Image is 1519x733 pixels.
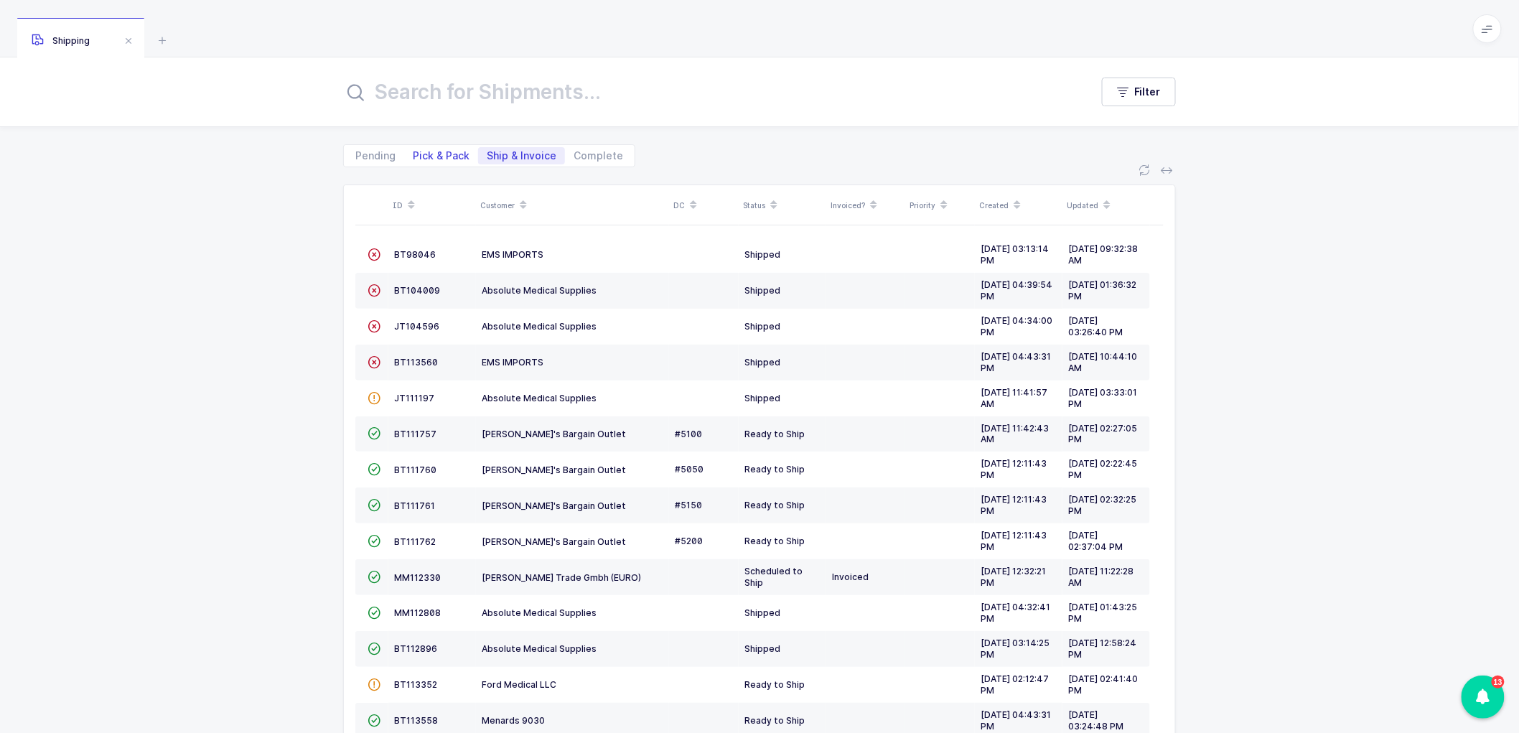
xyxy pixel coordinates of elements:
[394,500,435,511] span: BT111761
[394,393,434,403] span: JT111197
[482,607,597,618] span: Absolute Medical Supplies
[368,643,380,654] span: 
[1462,676,1505,719] div: 13
[482,679,556,690] span: Ford Medical LLC
[368,607,380,618] span: 
[1134,85,1161,99] span: Filter
[393,193,472,218] div: ID
[675,429,702,439] span: #5100
[1068,243,1138,266] span: [DATE] 09:32:38 AM
[32,35,90,46] span: Shipping
[744,536,805,546] span: Ready to Ship
[482,321,597,332] span: Absolute Medical Supplies
[394,249,436,260] span: BT98046
[394,715,438,726] span: BT113558
[1068,315,1123,337] span: [DATE] 03:26:40 PM
[482,536,626,547] span: [PERSON_NAME]'s Bargain Outlet
[832,571,899,583] div: Invoiced
[343,75,1073,109] input: Search for Shipments...
[368,357,380,368] span: 
[910,193,971,218] div: Priority
[1068,602,1137,624] span: [DATE] 01:43:25 PM
[394,429,436,439] span: BT111757
[744,357,780,368] span: Shipped
[394,679,437,690] span: BT113352
[744,566,803,588] span: Scheduled to Ship
[1068,638,1136,660] span: [DATE] 12:58:24 PM
[487,151,556,161] span: Ship & Invoice
[368,428,380,439] span: 
[981,673,1049,696] span: [DATE] 02:12:47 PM
[1068,566,1134,588] span: [DATE] 11:22:28 AM
[1068,494,1136,516] span: [DATE] 02:32:25 PM
[368,536,380,546] span: 
[355,151,396,161] span: Pending
[482,715,545,726] span: Menards 9030
[394,536,436,547] span: BT111762
[744,393,780,403] span: Shipped
[981,530,1047,552] span: [DATE] 12:11:43 PM
[744,429,805,439] span: Ready to Ship
[1068,458,1137,480] span: [DATE] 02:22:45 PM
[981,566,1046,588] span: [DATE] 12:32:21 PM
[394,607,441,618] span: MM112808
[1068,387,1137,409] span: [DATE] 03:33:01 PM
[744,607,780,618] span: Shipped
[981,315,1052,337] span: [DATE] 04:34:00 PM
[368,715,380,726] span: 
[1067,193,1146,218] div: Updated
[981,709,1051,732] span: [DATE] 04:43:31 PM
[368,285,380,296] span: 
[744,249,780,260] span: Shipped
[413,151,469,161] span: Pick & Pack
[368,500,380,510] span: 
[979,193,1058,218] div: Created
[981,423,1049,445] span: [DATE] 11:42:43 AM
[394,285,440,296] span: BT104009
[981,638,1050,660] span: [DATE] 03:14:25 PM
[482,285,597,296] span: Absolute Medical Supplies
[744,321,780,332] span: Shipped
[744,285,780,296] span: Shipped
[744,715,805,726] span: Ready to Ship
[1068,530,1123,552] span: [DATE] 02:37:04 PM
[482,249,543,260] span: EMS IMPORTS
[482,393,597,403] span: Absolute Medical Supplies
[394,321,439,332] span: JT104596
[1068,423,1137,445] span: [DATE] 02:27:05 PM
[981,602,1050,624] span: [DATE] 04:32:41 PM
[368,393,380,403] span: 
[394,643,437,654] span: BT112896
[981,243,1049,266] span: [DATE] 03:13:14 PM
[1068,351,1137,373] span: [DATE] 10:44:10 AM
[482,464,626,475] span: [PERSON_NAME]'s Bargain Outlet
[675,464,704,475] span: #5050
[574,151,623,161] span: Complete
[482,572,641,583] span: [PERSON_NAME] Trade Gmbh (EURO)
[368,679,380,690] span: 
[744,643,780,654] span: Shipped
[981,458,1047,480] span: [DATE] 12:11:43 PM
[394,572,441,583] span: MM112330
[744,500,805,510] span: Ready to Ship
[981,351,1051,373] span: [DATE] 04:43:31 PM
[482,357,543,368] span: EMS IMPORTS
[368,571,380,582] span: 
[1068,673,1138,696] span: [DATE] 02:41:40 PM
[482,429,626,439] span: [PERSON_NAME]'s Bargain Outlet
[743,193,822,218] div: Status
[831,193,901,218] div: Invoiced?
[482,500,626,511] span: [PERSON_NAME]'s Bargain Outlet
[482,643,597,654] span: Absolute Medical Supplies
[1068,279,1136,302] span: [DATE] 01:36:32 PM
[673,193,734,218] div: DC
[1492,676,1505,688] div: 13
[368,464,380,475] span: 
[394,464,436,475] span: BT111760
[1102,78,1176,106] button: Filter
[394,357,438,368] span: BT113560
[744,679,805,690] span: Ready to Ship
[675,500,702,510] span: #5150
[480,193,665,218] div: Customer
[981,387,1047,409] span: [DATE] 11:41:57 AM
